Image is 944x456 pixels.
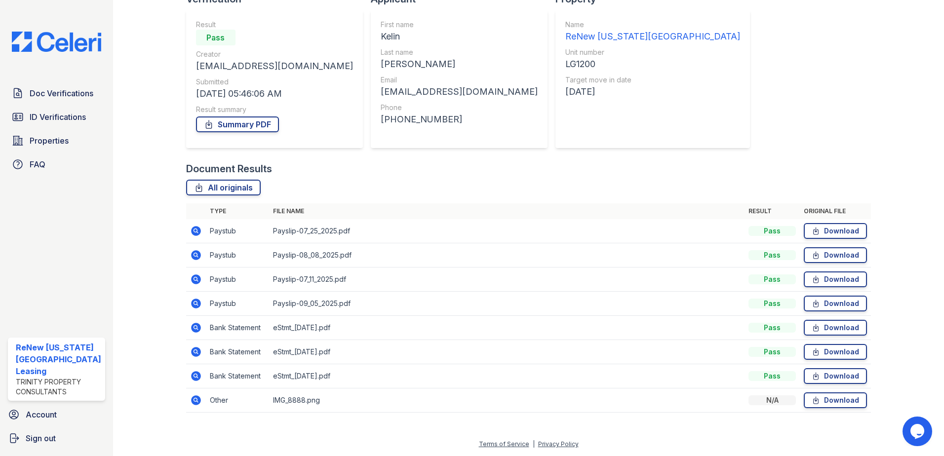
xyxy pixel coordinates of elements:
div: Trinity Property Consultants [16,377,101,397]
div: Pass [196,30,236,45]
div: Name [565,20,740,30]
div: Pass [748,226,796,236]
a: Privacy Policy [538,440,579,448]
a: Summary PDF [196,116,279,132]
span: FAQ [30,158,45,170]
td: Paystub [206,292,269,316]
td: Paystub [206,243,269,267]
div: LG1200 [565,57,740,71]
div: Result summary [196,105,353,114]
a: Download [804,223,867,239]
div: Pass [748,250,796,260]
div: Unit number [565,47,740,57]
td: Bank Statement [206,340,269,364]
td: Payslip-07_25_2025.pdf [269,219,745,243]
img: CE_Logo_Blue-a8612792a0a2168367f1c8372b55b34899dd931a85d93a1a3d3e32e68fde9ad4.png [4,32,109,52]
a: Doc Verifications [8,83,105,103]
td: IMG_8888.png [269,388,745,413]
td: Bank Statement [206,364,269,388]
div: Email [381,75,538,85]
th: Original file [800,203,871,219]
a: Download [804,271,867,287]
div: Target move in date [565,75,740,85]
div: | [533,440,535,448]
div: [EMAIL_ADDRESS][DOMAIN_NAME] [196,59,353,73]
div: Pass [748,299,796,308]
div: Creator [196,49,353,59]
a: Account [4,405,109,424]
td: eStmt_[DATE].pdf [269,364,745,388]
iframe: chat widget [903,417,934,446]
a: Properties [8,131,105,151]
th: Type [206,203,269,219]
td: Paystub [206,219,269,243]
div: First name [381,20,538,30]
a: Download [804,296,867,311]
div: Pass [748,274,796,284]
a: Sign out [4,428,109,448]
a: Download [804,368,867,384]
div: Pass [748,347,796,357]
div: [EMAIL_ADDRESS][DOMAIN_NAME] [381,85,538,99]
a: Download [804,344,867,360]
a: Download [804,247,867,263]
a: Download [804,392,867,408]
td: eStmt_[DATE].pdf [269,316,745,340]
div: Pass [748,323,796,333]
th: Result [745,203,800,219]
td: eStmt_[DATE].pdf [269,340,745,364]
a: Download [804,320,867,336]
div: Pass [748,371,796,381]
a: Name ReNew [US_STATE][GEOGRAPHIC_DATA] [565,20,740,43]
a: ID Verifications [8,107,105,127]
a: All originals [186,180,261,195]
div: Phone [381,103,538,113]
div: Result [196,20,353,30]
a: Terms of Service [479,440,529,448]
td: Bank Statement [206,316,269,340]
div: Submitted [196,77,353,87]
div: [PHONE_NUMBER] [381,113,538,126]
div: Last name [381,47,538,57]
div: N/A [748,395,796,405]
td: Other [206,388,269,413]
div: [PERSON_NAME] [381,57,538,71]
td: Payslip-07_11_2025.pdf [269,267,745,292]
div: ReNew [US_STATE][GEOGRAPHIC_DATA] Leasing [16,342,101,377]
div: Document Results [186,162,272,176]
th: File name [269,203,745,219]
td: Paystub [206,267,269,292]
div: Kelin [381,30,538,43]
span: Properties [30,135,69,147]
span: Doc Verifications [30,87,93,99]
span: Account [26,409,57,420]
div: [DATE] 05:46:06 AM [196,87,353,101]
td: Payslip-09_05_2025.pdf [269,292,745,316]
a: FAQ [8,154,105,174]
span: Sign out [26,432,56,444]
div: [DATE] [565,85,740,99]
div: ReNew [US_STATE][GEOGRAPHIC_DATA] [565,30,740,43]
td: Payslip-08_08_2025.pdf [269,243,745,267]
span: ID Verifications [30,111,86,123]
